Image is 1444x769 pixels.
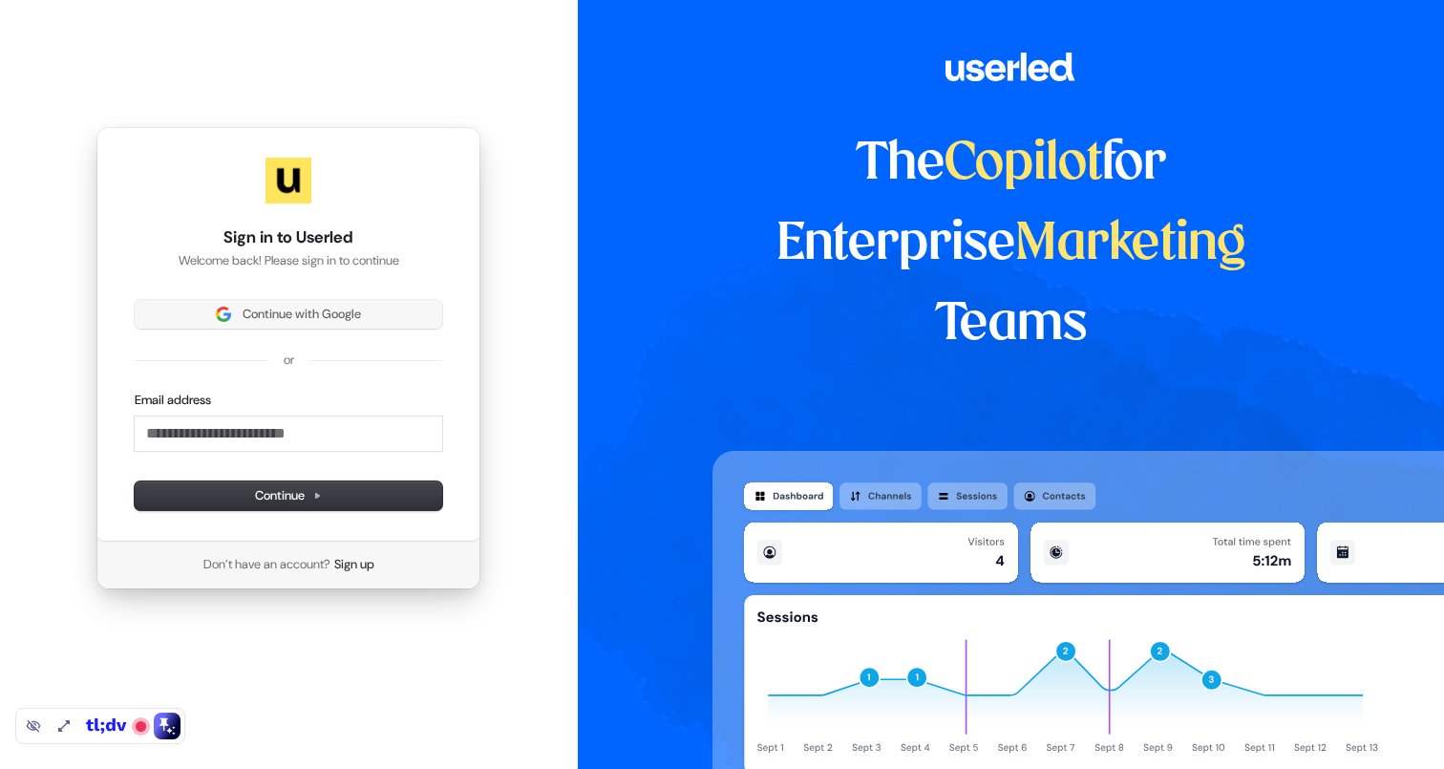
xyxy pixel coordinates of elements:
span: Marketing [1015,220,1246,269]
p: Welcome back! Please sign in to continue [135,252,442,269]
img: Sign in with Google [216,307,231,322]
span: Copilot [945,139,1102,189]
img: Userled [265,158,311,203]
span: Continue with Google [243,306,361,323]
button: Sign in with GoogleContinue with Google [135,300,442,329]
label: Email address [135,392,211,409]
span: Don’t have an account? [203,556,330,573]
p: or [284,352,294,369]
span: Continue [255,487,322,504]
h1: The for Enterprise Teams [712,124,1309,365]
h1: Sign in to Userled [135,226,442,249]
button: Continue [135,481,442,510]
a: Sign up [334,556,374,573]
